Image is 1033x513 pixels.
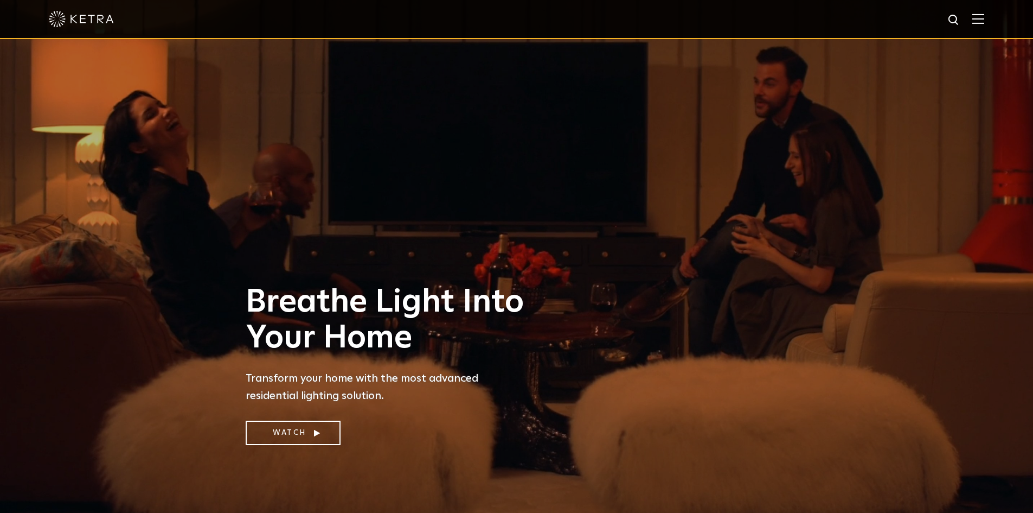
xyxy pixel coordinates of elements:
[49,11,114,27] img: ketra-logo-2019-white
[246,284,533,356] h1: Breathe Light Into Your Home
[947,14,961,27] img: search icon
[972,14,984,24] img: Hamburger%20Nav.svg
[246,370,533,404] p: Transform your home with the most advanced residential lighting solution.
[246,421,341,445] a: Watch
